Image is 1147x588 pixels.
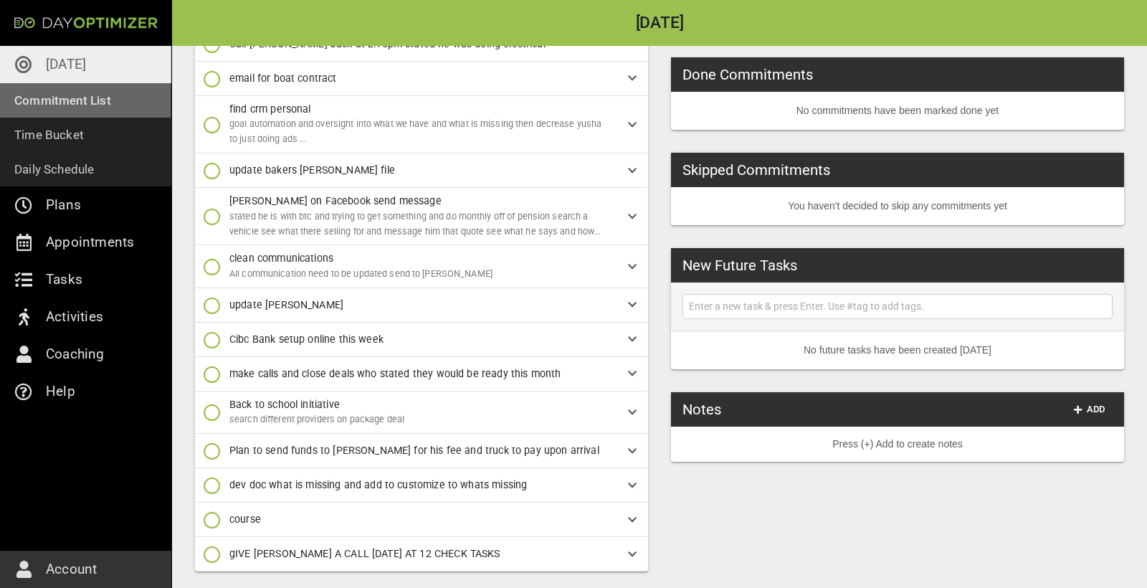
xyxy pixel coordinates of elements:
span: [PERSON_NAME] on Facebook send message [229,195,442,207]
input: Enter a new task & press Enter. Use #tag to add tags. [686,298,1109,316]
li: You haven't decided to skip any commitments yet [671,187,1124,225]
div: gIVE [PERSON_NAME] A CALL [DATE] AT 12 CHECK TASKS [195,537,648,572]
span: email for boat contract [229,72,337,84]
p: Help [46,380,75,403]
div: find crm personalgoal automation and oversight into what we have and what is missing then decreas... [195,96,648,153]
li: No commitments have been marked done yet [671,92,1124,130]
h3: Done Commitments [682,64,813,85]
h3: New Future Tasks [682,255,797,276]
p: Press (+) Add to create notes [682,437,1113,452]
p: Plans [46,194,81,217]
span: Cibc Bank setup online this week [229,333,384,345]
li: No future tasks have been created [DATE] [671,331,1124,369]
p: Daily Schedule [14,159,95,179]
span: goal automation and oversight into what we have and what is missing then decrease yusha to just d... [229,118,601,144]
span: stated he is with btc and trying to get something and do monthly off of pension search a vehicle ... [229,211,600,252]
div: dev doc what is missing and add to customize to whats missing [195,468,648,503]
p: Commitment List [14,90,111,110]
p: Coaching [46,343,105,366]
button: Add [1067,399,1113,421]
span: clean communications [229,252,333,264]
span: Add [1072,402,1107,418]
span: update [PERSON_NAME] [229,299,343,310]
span: make calls and close deals who stated they would be ready this month [229,368,561,379]
span: gIVE [PERSON_NAME] A CALL [DATE] AT 12 CHECK TASKS [229,548,500,559]
p: Time Bucket [14,125,84,145]
div: [PERSON_NAME] on Facebook send messagestated he is with btc and trying to get something and do mo... [195,188,648,245]
p: Activities [46,305,103,328]
div: Cibc Bank setup online this week [195,323,648,357]
p: [DATE] [46,53,86,76]
p: Appointments [46,231,134,254]
div: Plan to send funds to [PERSON_NAME] for his fee and truck to pay upon arrival [195,434,648,468]
span: All communication need to be updated send to [PERSON_NAME] [229,268,492,279]
div: make calls and close deals who stated they would be ready this month [195,357,648,392]
h2: [DATE] [172,15,1147,32]
div: Back to school initiativesearch different providers on package deal [195,392,648,434]
h3: Skipped Commitments [682,159,830,181]
div: clean communicationsAll communication need to be updated send to [PERSON_NAME] [195,245,648,288]
p: Tasks [46,268,82,291]
p: Account [46,558,97,581]
h3: Notes [682,399,721,420]
span: search different providers on package deal [229,414,404,425]
span: dev doc what is missing and add to customize to whats missing [229,479,527,490]
img: Day Optimizer [14,17,158,29]
div: course [195,503,648,537]
div: update [PERSON_NAME] [195,288,648,323]
span: update bakers [PERSON_NAME] file [229,164,395,176]
div: update bakers [PERSON_NAME] file [195,153,648,188]
span: find crm personal [229,103,311,115]
span: course [229,513,261,525]
span: Call [PERSON_NAME] back at 2:15pm stated he was doing electrical [229,38,546,49]
span: Back to school initiative [229,399,340,410]
div: email for boat contract [195,62,648,96]
span: Plan to send funds to [PERSON_NAME] for his fee and truck to pay upon arrival [229,445,599,456]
